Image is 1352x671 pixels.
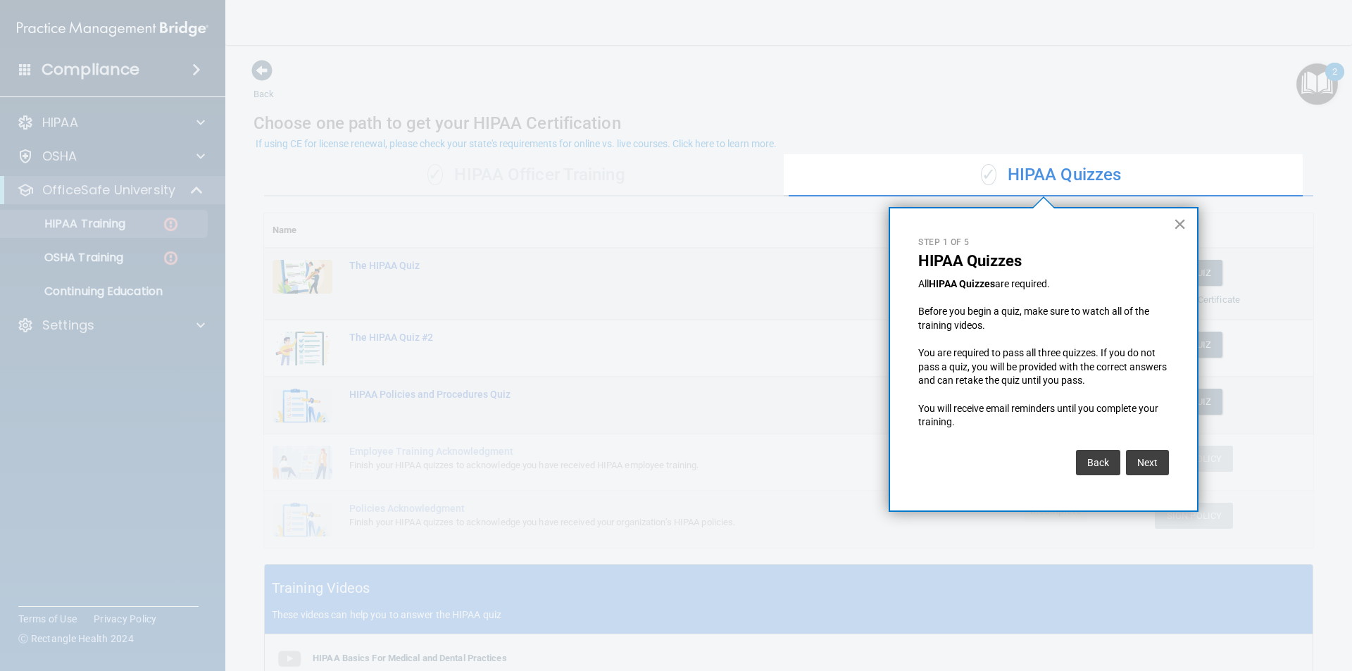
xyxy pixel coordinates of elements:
[929,278,995,289] strong: HIPAA Quizzes
[1173,213,1187,235] button: Close
[918,252,1169,270] p: HIPAA Quizzes
[918,237,1169,249] p: Step 1 of 5
[918,305,1169,332] p: Before you begin a quiz, make sure to watch all of the training videos.
[1076,450,1120,475] button: Back
[918,346,1169,388] p: You are required to pass all three quizzes. If you do not pass a quiz, you will be provided with ...
[995,278,1050,289] span: are required.
[1108,571,1335,627] iframe: Drift Widget Chat Controller
[918,402,1169,429] p: You will receive email reminders until you complete your training.
[1126,450,1169,475] button: Next
[789,154,1313,196] div: HIPAA Quizzes
[981,164,996,185] span: ✓
[918,278,929,289] span: All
